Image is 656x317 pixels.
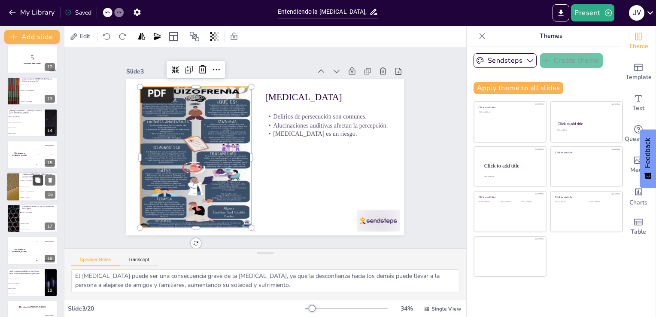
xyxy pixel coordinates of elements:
div: Click to add text [479,111,540,113]
div: 16 [45,191,55,198]
span: [MEDICAL_DATA] [21,186,58,187]
div: 12 [7,45,58,73]
span: Text [632,104,644,113]
div: Click to add title [555,196,617,199]
div: 100 [32,140,58,150]
button: Add slide [4,30,60,44]
button: Transcript [120,257,158,266]
span: [MEDICAL_DATA] Residual [8,283,44,283]
p: [MEDICAL_DATA] es un riesgo. [267,130,392,165]
span: [MEDICAL_DATA] Residual [8,116,44,117]
span: [MEDICAL_DATA] Indiferenciada [21,90,57,91]
button: Duplicate Slide [33,175,43,185]
div: Add ready made slides [621,57,656,88]
p: 5 [9,53,55,63]
span: [MEDICAL_DATA] Residual [21,180,58,181]
span: Single View [431,305,461,312]
p: ¿Qué tipo de [MEDICAL_DATA] se relaciona con la apatía? [22,205,55,210]
p: ¿Cuál es el tipo de [MEDICAL_DATA] que afecta la vida diaria de manera significativa? [9,270,43,275]
div: 14 [45,127,55,134]
div: 14 [7,109,58,137]
span: Edit [78,32,92,40]
div: Click to add text [479,201,498,203]
div: 18 [7,236,58,265]
div: Add a table [621,211,656,242]
div: 200 [32,246,58,256]
button: Delete Slide [45,175,55,185]
p: [MEDICAL_DATA] [275,91,400,130]
span: [MEDICAL_DATA] [21,197,58,198]
div: Add text boxes [621,88,656,119]
div: 200 [32,150,58,160]
button: Speaker Notes [71,257,120,266]
span: [MEDICAL_DATA] Indiferenciada [8,277,44,278]
button: Create theme [540,53,603,68]
input: Insert title [278,6,370,18]
div: J V [629,5,644,21]
div: Click to add title [558,122,615,126]
span: [MEDICAL_DATA] Indiferenciada [21,191,58,192]
div: 15 [7,140,58,169]
p: Alucinaciones auditivas afectan la percepción. [269,122,393,156]
span: [MEDICAL_DATA] [8,288,44,289]
div: Add images, graphics, shapes or video [621,149,656,180]
strong: ¡Prepárate para el quiz! [24,63,41,64]
div: Slide 3 / 20 [68,305,305,313]
span: [MEDICAL_DATA] [21,217,57,218]
p: Delirios de persecución son comunes. [271,113,395,147]
div: 16 [6,172,58,201]
span: [MEDICAL_DATA] [8,293,44,293]
div: Add charts and graphs [621,180,656,211]
button: Present [571,4,614,21]
button: Sendsteps [474,53,537,68]
button: Export to PowerPoint [553,4,569,21]
div: Change the overall theme [621,26,656,57]
p: ¿Cuál tipo de [MEDICAL_DATA] presenta síntomas variados? [22,173,55,178]
span: Feedback [644,138,652,168]
div: Click to add text [500,201,519,203]
div: 17 [45,223,55,230]
span: [MEDICAL_DATA] [21,95,57,96]
span: Charts [629,198,647,207]
div: 19 [45,287,55,294]
button: Apply theme to all slides [474,82,563,94]
span: Media [630,165,647,175]
div: 100 [32,236,58,246]
div: 19 [7,268,58,297]
div: 13 [7,77,58,105]
div: Layout [167,30,180,43]
div: 300 [32,160,58,169]
div: 17 [7,204,58,233]
span: Theme [629,42,648,51]
div: 15 [45,159,55,167]
div: Click to add title [484,162,539,168]
button: Feedback - Show survey [640,129,656,188]
span: [MEDICAL_DATA] [21,223,57,224]
div: 300 [32,256,58,265]
textarea: Los delirios de persecución son una característica distintiva de la [MEDICAL_DATA], lo que puede ... [71,269,459,293]
p: ¿Qué tipo de [MEDICAL_DATA] se caracteriza por la [MEDICAL_DATA]? [9,110,43,114]
span: Template [626,73,652,82]
div: [PERSON_NAME] [41,315,58,316]
span: [MEDICAL_DATA] Residual [21,101,57,102]
h4: The winner is [PERSON_NAME] [7,248,32,253]
span: Position [189,31,200,42]
p: ¿Cuál es el tipo de [MEDICAL_DATA] con delirios de persecución? [22,78,55,82]
div: Get real-time input from your audience [621,119,656,149]
span: [MEDICAL_DATA] Indiferenciada [8,122,44,122]
p: Themes [489,26,613,46]
div: Jaap [50,154,52,155]
div: Saved [65,9,91,17]
div: Click to add body [484,176,538,177]
div: Click to add text [589,201,616,203]
button: My Library [6,6,58,19]
span: [MEDICAL_DATA] [8,127,44,128]
span: [MEDICAL_DATA] Residual [21,212,57,213]
div: Click to add text [555,201,582,203]
div: Click to add title [479,106,540,109]
div: Click to add title [479,196,540,199]
span: [MEDICAL_DATA] [21,84,57,85]
h4: The winner is [PERSON_NAME] [7,152,32,157]
div: 12 [45,63,55,71]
